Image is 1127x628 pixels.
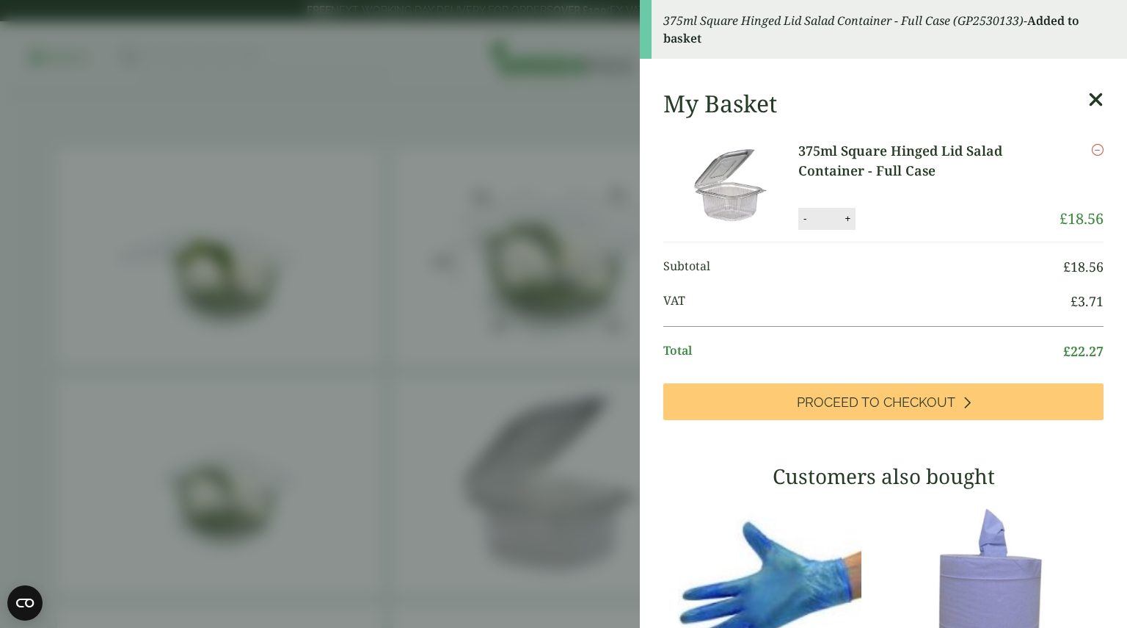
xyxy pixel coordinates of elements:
a: Proceed to Checkout [663,383,1104,420]
img: 375ml Square Hinged Lid Salad Container-Full Case of-0 [666,141,798,229]
span: £ [1071,292,1078,310]
span: £ [1063,342,1071,360]
span: £ [1063,258,1071,275]
a: Remove this item [1092,141,1104,159]
span: Proceed to Checkout [797,394,955,411]
button: + [840,212,855,225]
span: Subtotal [663,257,1063,277]
button: Open CMP widget [7,585,43,621]
bdi: 18.56 [1063,258,1104,275]
bdi: 18.56 [1059,209,1104,228]
button: - [799,212,811,225]
span: Total [663,342,1063,361]
a: 375ml Square Hinged Lid Salad Container - Full Case [798,141,1059,181]
bdi: 3.71 [1071,292,1104,310]
span: VAT [663,292,1071,311]
em: 375ml Square Hinged Lid Salad Container - Full Case (GP2530133) [663,12,1024,29]
bdi: 22.27 [1063,342,1104,360]
span: £ [1059,209,1068,228]
h2: My Basket [663,90,777,118]
h3: Customers also bought [663,464,1104,489]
